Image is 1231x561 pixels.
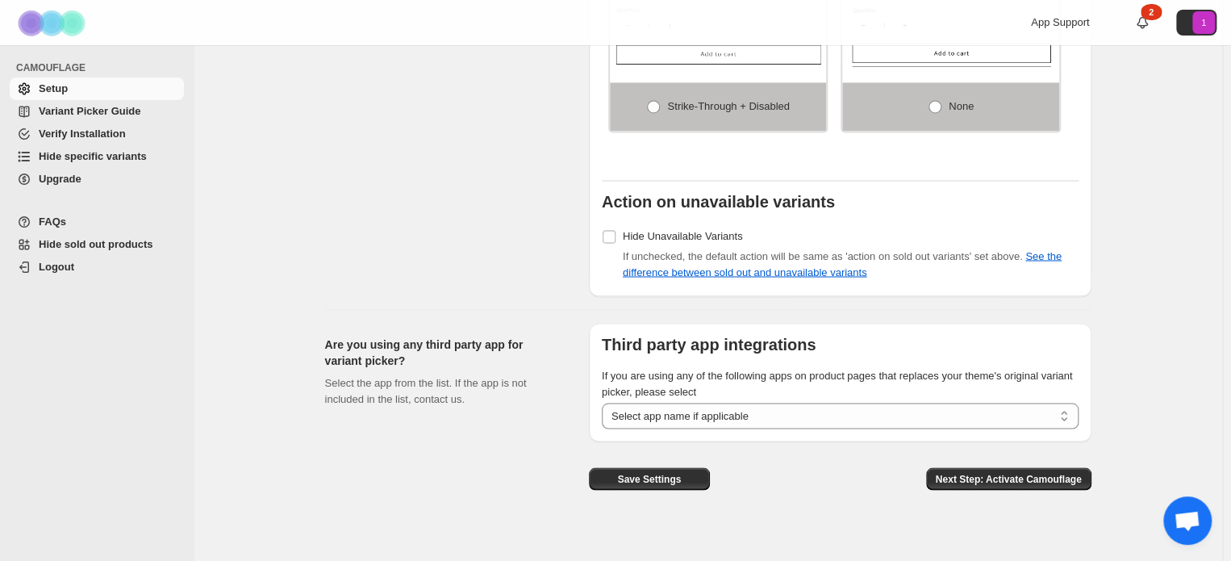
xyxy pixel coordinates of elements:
[589,467,710,490] button: Save Settings
[1134,15,1150,31] a: 2
[623,230,743,242] span: Hide Unavailable Variants
[602,369,1073,397] span: If you are using any of the following apps on product pages that replaces your theme's original v...
[10,77,184,100] a: Setup
[10,145,184,168] a: Hide specific variants
[10,123,184,145] a: Verify Installation
[10,233,184,256] a: Hide sold out products
[1163,496,1212,545] a: Open chat
[1031,16,1089,28] span: App Support
[39,216,66,228] span: FAQs
[39,261,74,273] span: Logout
[936,472,1082,485] span: Next Step: Activate Camouflage
[926,467,1091,490] button: Next Step: Activate Camouflage
[1192,11,1215,34] span: Avatar with initials 1
[10,168,184,190] a: Upgrade
[1201,18,1206,27] text: 1
[39,82,68,94] span: Setup
[602,335,816,353] b: Third party app integrations
[325,376,527,404] span: Select the app from the list. If the app is not included in the list, contact us.
[39,105,140,117] span: Variant Picker Guide
[10,256,184,278] a: Logout
[10,100,184,123] a: Variant Picker Guide
[13,1,94,45] img: Camouflage
[949,100,974,112] span: None
[667,100,789,112] span: Strike-through + Disabled
[1141,4,1162,20] div: 2
[39,238,153,250] span: Hide sold out products
[623,249,1062,278] span: If unchecked, the default action will be same as 'action on sold out variants' set above.
[39,150,147,162] span: Hide specific variants
[617,472,681,485] span: Save Settings
[1176,10,1216,36] button: Avatar with initials 1
[325,336,563,368] h2: Are you using any third party app for variant picker?
[10,211,184,233] a: FAQs
[602,193,835,211] b: Action on unavailable variants
[39,173,81,185] span: Upgrade
[39,128,126,140] span: Verify Installation
[16,61,186,74] span: CAMOUFLAGE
